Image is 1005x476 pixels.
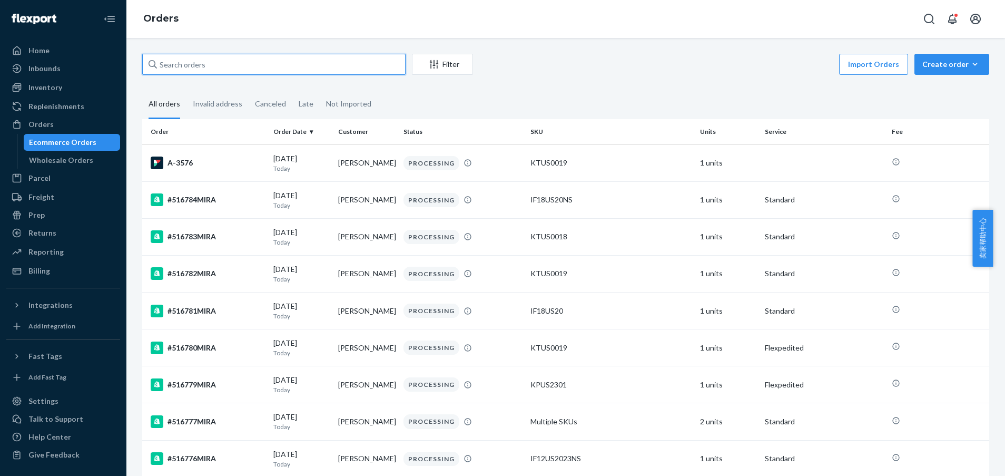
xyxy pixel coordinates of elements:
[6,42,120,59] a: Home
[530,195,692,205] div: IF18US20NS
[765,453,883,464] p: Standard
[839,54,908,75] button: Import Orders
[530,268,692,279] div: KTUS0019
[6,318,120,335] a: Add Integration
[696,144,761,181] td: 1 units
[273,275,330,284] p: Today
[28,210,45,220] div: Prep
[28,300,73,310] div: Integrations
[149,90,180,119] div: All orders
[334,293,399,329] td: [PERSON_NAME]
[403,304,459,318] div: PROCESSING
[334,329,399,366] td: [PERSON_NAME]
[334,218,399,255] td: [PERSON_NAME]
[273,338,330,357] div: [DATE]
[269,119,334,144] th: Order Date
[530,380,692,390] div: KPUS2301
[151,193,265,206] div: #516784MIRA
[28,101,84,112] div: Replenishments
[765,380,883,390] p: Flexpedited
[28,228,56,238] div: Returns
[273,348,330,357] p: Today
[526,403,696,440] td: Multiple SKUs
[761,119,888,144] th: Service
[28,45,50,56] div: Home
[151,342,265,354] div: #516780MIRA
[6,393,120,410] a: Settings
[696,255,761,292] td: 1 units
[273,227,330,247] div: [DATE]
[12,14,56,24] img: Flexport logo
[29,155,93,166] div: Wholesale Orders
[888,119,989,144] th: Fee
[526,119,696,144] th: SKU
[273,375,330,394] div: [DATE]
[334,181,399,218] td: [PERSON_NAME]
[6,411,120,428] a: Talk to Support
[6,263,120,279] a: Billing
[24,152,121,169] a: Wholesale Orders
[6,170,120,187] a: Parcel
[273,312,330,320] p: Today
[273,153,330,173] div: [DATE]
[403,377,459,392] div: PROCESSING
[6,98,120,115] a: Replenishments
[696,329,761,366] td: 1 units
[696,218,761,255] td: 1 units
[28,322,75,331] div: Add Integration
[696,366,761,403] td: 1 units
[142,54,406,75] input: Search orders
[28,450,80,460] div: Give Feedback
[403,193,459,207] div: PROCESSING
[6,348,120,365] button: Fast Tags
[255,90,286,118] div: Canceled
[273,264,330,284] div: [DATE]
[765,231,883,242] p: Standard
[193,90,242,118] div: Invalid address
[326,90,371,118] div: Not Imported
[143,13,179,24] a: Orders
[403,452,459,466] div: PROCESSING
[403,156,459,170] div: PROCESSING
[530,343,692,353] div: KTUS0019
[412,59,472,70] div: Filter
[273,412,330,431] div: [DATE]
[696,403,761,440] td: 2 units
[6,244,120,260] a: Reporting
[403,230,459,244] div: PROCESSING
[403,267,459,281] div: PROCESSING
[151,452,265,465] div: #516776MIRA
[273,385,330,394] p: Today
[6,369,120,386] a: Add Fast Tag
[334,366,399,403] td: [PERSON_NAME]
[142,119,269,144] th: Order
[273,301,330,320] div: [DATE]
[914,54,989,75] button: Create order
[28,396,58,406] div: Settings
[299,90,313,118] div: Late
[151,267,265,280] div: #516782MIRA
[28,173,51,183] div: Parcel
[28,432,71,442] div: Help Center
[334,144,399,181] td: [PERSON_NAME]
[334,403,399,440] td: [PERSON_NAME]
[6,189,120,206] a: Freight
[273,422,330,431] p: Today
[530,231,692,242] div: KTUS0018
[273,449,330,469] div: [DATE]
[151,305,265,317] div: #516781MIRA
[696,181,761,218] td: 1 units
[338,127,395,136] div: Customer
[696,119,761,144] th: Units
[24,134,121,151] a: Ecommerce Orders
[412,54,473,75] button: Filter
[972,210,993,267] span: 卖家帮助中心
[765,416,883,427] p: Standard
[6,60,120,77] a: Inbounds
[919,8,940,30] button: Open Search Box
[28,63,61,74] div: Inbounds
[151,378,265,391] div: #516779MIRA
[530,306,692,316] div: IF18US20
[151,415,265,428] div: #516777MIRA
[399,119,526,144] th: Status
